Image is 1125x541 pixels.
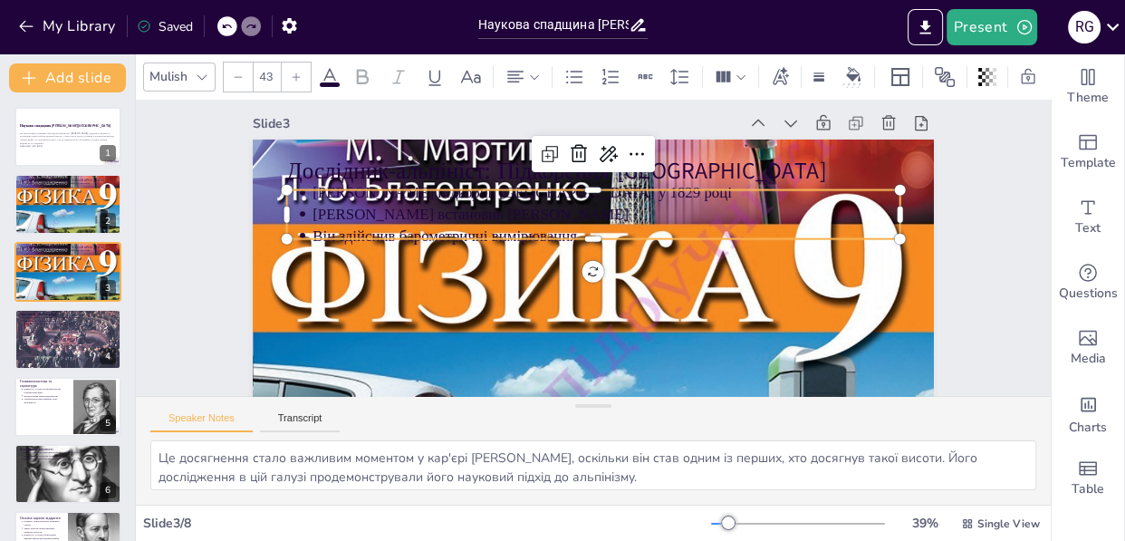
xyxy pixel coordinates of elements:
div: 1 [14,107,121,167]
p: Він створив унікальні прилади [24,319,116,323]
p: [PERSON_NAME] підкорив [GEOGRAPHIC_DATA] у 1829 році [24,248,116,252]
p: Основні наукові відкриття [20,516,62,521]
div: Add a table [1052,446,1124,511]
p: [PERSON_NAME] встановив [PERSON_NAME] [24,184,116,188]
div: Column Count [710,63,751,92]
button: Export to PowerPoint [908,9,943,45]
div: Slide 3 / 8 [143,515,711,532]
p: [PERSON_NAME] встановив [PERSON_NAME] [346,93,891,352]
p: Гальванопластика відкрила нові можливості [24,397,68,403]
p: Ця презентація розкриває маловідомі факти про [PERSON_NAME], видатного фізика та дослідника, який... [20,131,116,145]
div: Background color [840,67,867,86]
p: [PERSON_NAME] народився [DEMOGRAPHIC_DATA] [24,450,116,454]
p: [PERSON_NAME] був академіком та ректором [24,458,116,461]
span: Template [1061,153,1116,173]
span: Charts [1069,418,1107,438]
p: Правило Ленца визначає напрямок струму [24,520,62,527]
div: Change the overall theme [1052,54,1124,120]
div: R G [1068,11,1101,43]
span: Questions [1059,284,1118,304]
p: Біографічні відомості [20,447,116,452]
p: Засновник океанографії [20,312,116,317]
div: 2 [100,213,116,229]
p: Дослідник-альпініст: Підкорення [GEOGRAPHIC_DATA] [20,245,116,250]
span: Theme [1067,88,1109,108]
div: Saved [137,18,193,35]
div: 6 [100,482,116,498]
p: Він виготовив перші медальйони [24,394,68,398]
p: [PERSON_NAME] підкорив [GEOGRAPHIC_DATA] у 1829 році [24,181,116,185]
button: Transcript [260,412,341,432]
p: Він здійснив барометричні вимірювання [338,112,883,371]
textarea: Це досягнення стало важливим моментом у кар'єрі [PERSON_NAME], оскільки він став одним із перших,... [150,440,1036,490]
p: Він навчався в [GEOGRAPHIC_DATA] [24,454,116,458]
div: Text effects [766,63,793,92]
div: 1 [100,145,116,161]
div: Layout [886,63,915,92]
input: Insert title [478,12,629,38]
div: 3 [14,242,121,302]
div: 4 [100,348,116,364]
p: [PERSON_NAME] виявив нові причини морських течій [24,323,116,326]
span: Media [1071,349,1106,369]
p: [PERSON_NAME] розробив методи гальванопластики [24,387,68,393]
div: 4 [14,309,121,369]
span: Table [1072,479,1104,499]
p: Гальванопластика та скульптура [20,379,68,389]
p: Він здійснив барометричні вимірювання [24,256,116,259]
span: Text [1075,218,1101,238]
div: Mulish [146,64,191,89]
p: [PERSON_NAME] обґрунтував використання електричних машин [24,534,62,540]
button: Speaker Notes [150,412,253,432]
div: Get real-time input from your audience [1052,250,1124,315]
p: Він здійснив барометричні вимірювання [24,188,116,191]
span: Position [934,66,956,88]
div: Add images, graphics, shapes or video [1052,315,1124,381]
div: Add charts and graphs [1052,381,1124,446]
p: [PERSON_NAME] встановив [PERSON_NAME] [24,252,116,256]
p: [PERSON_NAME] підкорив [GEOGRAPHIC_DATA] у 1829 році [355,73,900,332]
div: 5 [100,415,116,431]
button: Present [947,9,1037,45]
p: [PERSON_NAME] брав участь у кругосвітній подорожі [24,316,116,320]
p: Generated with [URL] [20,145,116,149]
span: Single View [977,517,1040,531]
button: My Library [14,12,123,41]
button: Add slide [9,63,126,92]
strong: Наукова спадщина [PERSON_NAME][GEOGRAPHIC_DATA] [20,124,111,129]
div: Add text boxes [1052,185,1124,250]
p: Закон Джоуля-Ленца визначає кількість теплоти [24,527,62,534]
div: 39 % [903,515,947,532]
p: Дослідник-альпініст: Підкорення [GEOGRAPHIC_DATA] [20,177,116,182]
div: 5 [14,377,121,437]
div: 2 [14,174,121,234]
button: R G [1068,9,1101,45]
div: Add ready made slides [1052,120,1124,185]
div: 3 [100,280,116,296]
div: Border settings [809,63,829,92]
div: 6 [14,444,121,504]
